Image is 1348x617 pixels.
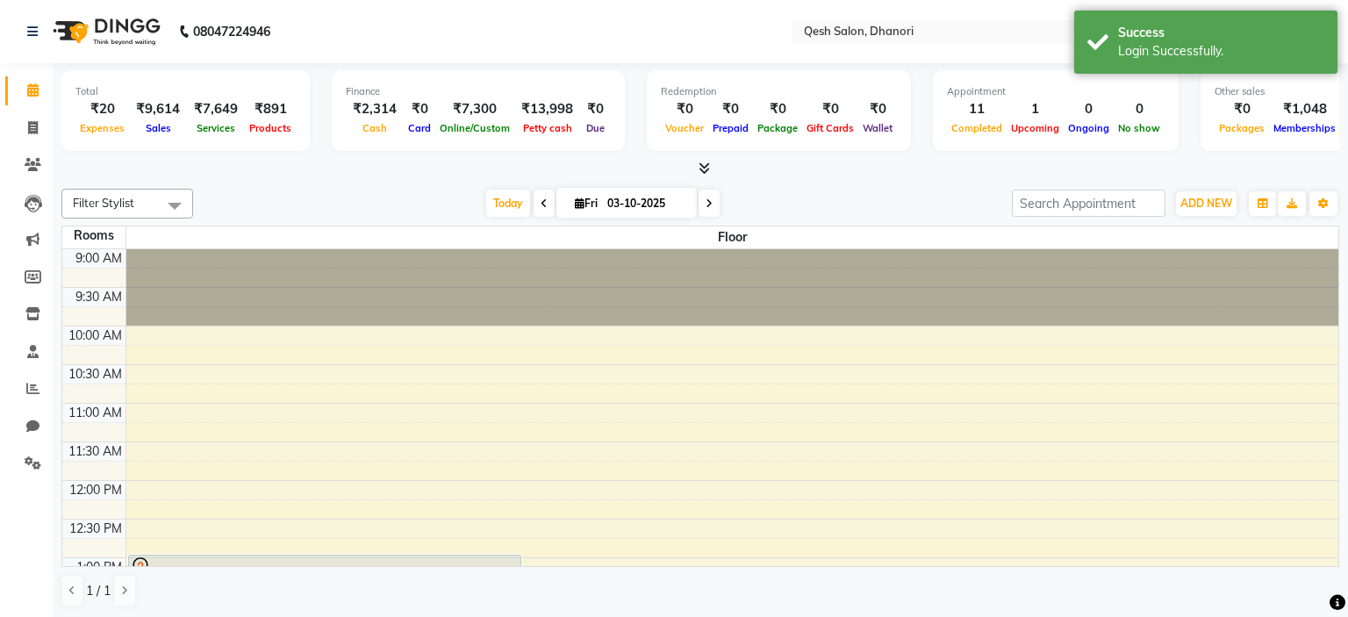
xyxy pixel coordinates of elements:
[435,99,514,119] div: ₹7,300
[346,99,404,119] div: ₹2,314
[45,7,165,56] img: logo
[65,326,125,345] div: 10:00 AM
[65,365,125,384] div: 10:30 AM
[1118,24,1324,42] div: Success
[661,84,897,99] div: Redemption
[1269,99,1340,119] div: ₹1,048
[193,7,270,56] b: 08047224946
[661,122,708,134] span: Voucher
[602,190,690,217] input: 2025-10-03
[858,122,897,134] span: Wallet
[947,99,1007,119] div: 11
[486,190,530,217] span: Today
[404,122,435,134] span: Card
[1114,122,1165,134] span: No show
[245,99,296,119] div: ₹891
[1007,99,1064,119] div: 1
[753,122,802,134] span: Package
[519,122,577,134] span: Petty cash
[129,99,187,119] div: ₹9,614
[72,249,125,268] div: 9:00 AM
[187,99,245,119] div: ₹7,649
[582,122,609,134] span: Due
[65,442,125,461] div: 11:30 AM
[192,122,240,134] span: Services
[661,99,708,119] div: ₹0
[947,122,1007,134] span: Completed
[62,226,125,245] div: Rooms
[1215,99,1269,119] div: ₹0
[708,99,753,119] div: ₹0
[1176,191,1237,216] button: ADD NEW
[435,122,514,134] span: Online/Custom
[346,84,611,99] div: Finance
[1180,197,1232,210] span: ADD NEW
[358,122,391,134] span: Cash
[753,99,802,119] div: ₹0
[75,84,296,99] div: Total
[1007,122,1064,134] span: Upcoming
[86,582,111,600] span: 1 / 1
[1215,122,1269,134] span: Packages
[404,99,435,119] div: ₹0
[580,99,611,119] div: ₹0
[72,288,125,306] div: 9:30 AM
[73,558,125,577] div: 1:00 PM
[947,84,1165,99] div: Appointment
[802,122,858,134] span: Gift Cards
[1012,190,1165,217] input: Search Appointment
[1114,99,1165,119] div: 0
[570,197,602,210] span: Fri
[75,122,129,134] span: Expenses
[65,404,125,422] div: 11:00 AM
[514,99,580,119] div: ₹13,998
[66,481,125,499] div: 12:00 PM
[1064,122,1114,134] span: Ongoing
[141,122,176,134] span: Sales
[708,122,753,134] span: Prepaid
[802,99,858,119] div: ₹0
[75,99,129,119] div: ₹20
[245,122,296,134] span: Products
[1064,99,1114,119] div: 0
[858,99,897,119] div: ₹0
[66,520,125,538] div: 12:30 PM
[1269,122,1340,134] span: Memberships
[73,196,134,210] span: Filter Stylist
[126,226,1339,248] span: Floor
[1118,42,1324,61] div: Login Successfully.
